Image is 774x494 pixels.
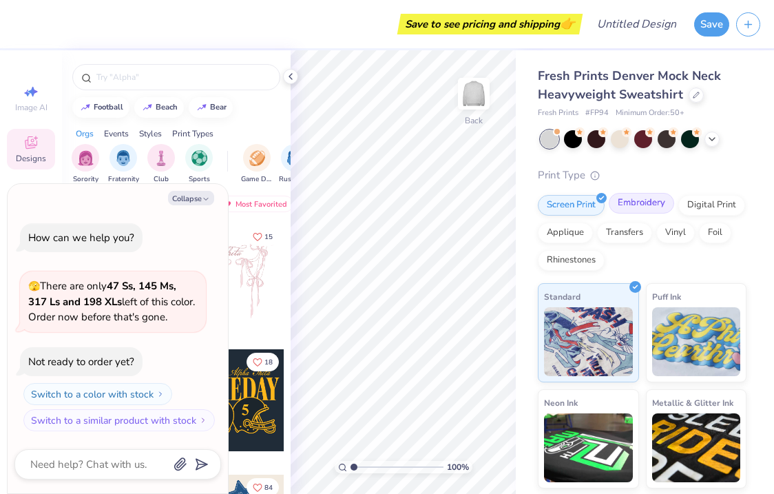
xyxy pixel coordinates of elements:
span: 84 [264,484,273,491]
button: filter button [147,144,175,185]
span: Sorority [73,174,98,185]
img: Standard [544,307,633,376]
img: trend_line.gif [142,103,153,112]
span: 🫣 [28,280,40,293]
span: Game Day [241,174,273,185]
button: bear [189,97,233,118]
button: filter button [72,144,99,185]
span: Metallic & Glitter Ink [652,395,733,410]
span: Designs [16,153,46,164]
img: Puff Ink [652,307,741,376]
button: filter button [185,144,213,185]
img: Back [460,80,488,107]
div: Screen Print [538,195,605,216]
span: Fraternity [108,174,139,185]
div: Vinyl [656,223,695,243]
div: football [94,103,123,111]
span: # FP94 [585,107,609,119]
span: 18 [264,359,273,366]
span: Fresh Prints [538,107,578,119]
img: trend_line.gif [80,103,91,112]
img: Club Image [154,150,169,166]
button: Collapse [168,191,214,205]
span: Image AI [15,102,48,113]
div: Events [104,127,129,140]
img: Neon Ink [544,413,633,482]
div: filter for Fraternity [108,144,139,185]
div: Print Types [172,127,213,140]
span: Fresh Prints Denver Mock Neck Heavyweight Sweatshirt [538,68,721,103]
div: Rhinestones [538,250,605,271]
div: Styles [139,127,162,140]
div: beach [156,103,178,111]
button: Like [247,353,279,371]
button: Switch to a similar product with stock [23,409,215,431]
img: Sorority Image [78,150,94,166]
span: Neon Ink [544,395,578,410]
span: Minimum Order: 50 + [616,107,684,119]
button: Like [247,227,279,246]
span: There are only left of this color. Order now before that's gone. [28,279,195,324]
button: football [72,97,129,118]
span: 15 [264,234,273,240]
div: Applique [538,223,593,243]
button: filter button [279,144,311,185]
div: Digital Print [678,195,745,216]
img: Switch to a similar product with stock [199,416,207,424]
div: filter for Rush & Bid [279,144,311,185]
div: Most Favorited [216,196,293,212]
button: Switch to a color with stock [23,383,172,405]
button: filter button [108,144,139,185]
div: Not ready to order yet? [28,355,134,369]
input: Untitled Design [586,10,687,38]
img: Sports Image [191,150,207,166]
img: Rush & Bid Image [287,150,303,166]
img: Game Day Image [249,150,265,166]
span: Standard [544,289,580,304]
span: 👉 [560,15,575,32]
button: Save [694,12,729,37]
button: beach [134,97,184,118]
div: filter for Sports [185,144,213,185]
span: Rush & Bid [279,174,311,185]
div: filter for Sorority [72,144,99,185]
div: filter for Club [147,144,175,185]
div: Foil [699,223,731,243]
div: bear [210,103,227,111]
div: How can we help you? [28,231,134,245]
span: Sports [189,174,210,185]
strong: 47 Ss, 145 Ms, 317 Ls and 198 XLs [28,279,176,309]
img: trend_line.gif [196,103,207,112]
img: Metallic & Glitter Ink [652,413,741,482]
div: Transfers [597,223,652,243]
span: 100 % [447,461,469,473]
span: Puff Ink [652,289,681,304]
span: Club [154,174,169,185]
div: Embroidery [609,193,674,214]
div: filter for Game Day [241,144,273,185]
input: Try "Alpha" [95,70,271,84]
img: Fraternity Image [116,150,131,166]
div: Back [465,114,483,127]
div: Print Type [538,167,746,183]
img: Switch to a color with stock [156,390,165,398]
div: Orgs [76,127,94,140]
div: Save to see pricing and shipping [401,14,579,34]
button: filter button [241,144,273,185]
